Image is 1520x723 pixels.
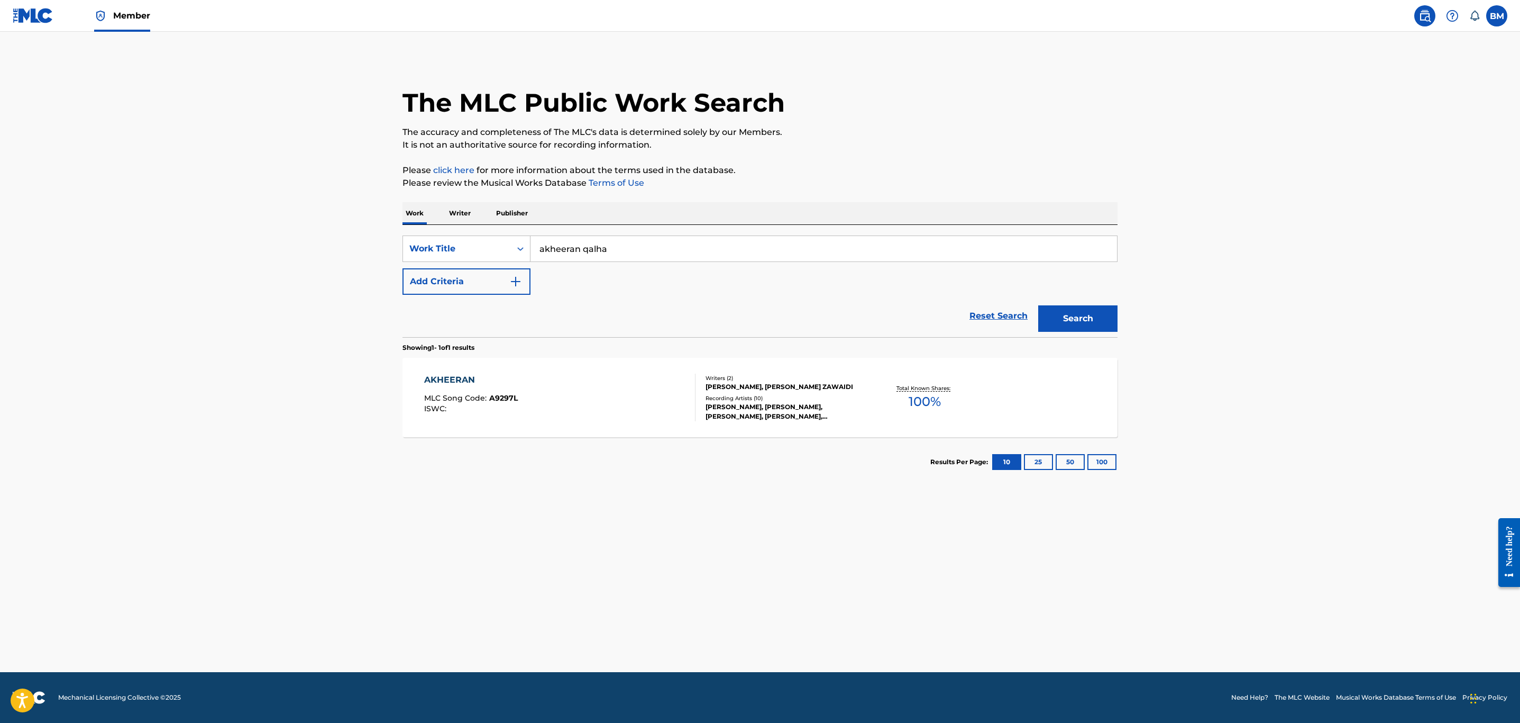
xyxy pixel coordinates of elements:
div: [PERSON_NAME], [PERSON_NAME], [PERSON_NAME], [PERSON_NAME], [PERSON_NAME] [706,402,865,421]
button: 10 [992,454,1021,470]
img: logo [13,691,45,704]
a: AKHEERANMLC Song Code:A9297LISWC:Writers (2)[PERSON_NAME], [PERSON_NAME] ZAWAIDIRecording Artists... [402,358,1118,437]
p: Please review the Musical Works Database [402,177,1118,189]
p: It is not an authoritative source for recording information. [402,139,1118,151]
button: 25 [1024,454,1053,470]
div: AKHEERAN [424,374,518,386]
h1: The MLC Public Work Search [402,87,785,119]
div: Drag [1470,683,1477,715]
div: [PERSON_NAME], [PERSON_NAME] ZAWAIDI [706,382,865,392]
button: 100 [1087,454,1116,470]
span: A9297L [489,393,518,403]
img: help [1446,10,1459,22]
img: MLC Logo [13,8,53,23]
span: Member [113,10,150,22]
span: MLC Song Code : [424,393,489,403]
div: Writers ( 2 ) [706,374,865,382]
span: ISWC : [424,404,449,413]
p: Writer [446,202,474,224]
a: Terms of Use [587,178,644,188]
p: Showing 1 - 1 of 1 results [402,343,474,353]
p: Results Per Page: [930,457,991,467]
a: Public Search [1414,5,1435,26]
div: Work Title [409,242,505,255]
form: Search Form [402,236,1118,337]
a: click here [433,165,474,175]
a: Musical Works Database Terms of Use [1336,693,1456,702]
img: search [1418,10,1431,22]
img: 9d2ae6d4665cec9f34b9.svg [509,275,522,288]
span: Mechanical Licensing Collective © 2025 [58,693,181,702]
div: Recording Artists ( 10 ) [706,394,865,402]
a: Reset Search [964,304,1033,328]
img: Top Rightsholder [94,10,107,22]
div: User Menu [1486,5,1507,26]
p: Please for more information about the terms used in the database. [402,164,1118,177]
span: 100 % [909,392,941,411]
iframe: Chat Widget [1467,672,1520,723]
a: The MLC Website [1275,693,1330,702]
iframe: Resource Center [1490,510,1520,595]
button: Search [1038,305,1118,332]
a: Privacy Policy [1462,693,1507,702]
p: Publisher [493,202,531,224]
a: Need Help? [1231,693,1268,702]
p: The accuracy and completeness of The MLC's data is determined solely by our Members. [402,126,1118,139]
div: Help [1442,5,1463,26]
p: Total Known Shares: [896,384,953,392]
p: Work [402,202,427,224]
div: Notifications [1469,11,1480,21]
button: Add Criteria [402,268,530,295]
button: 50 [1056,454,1085,470]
